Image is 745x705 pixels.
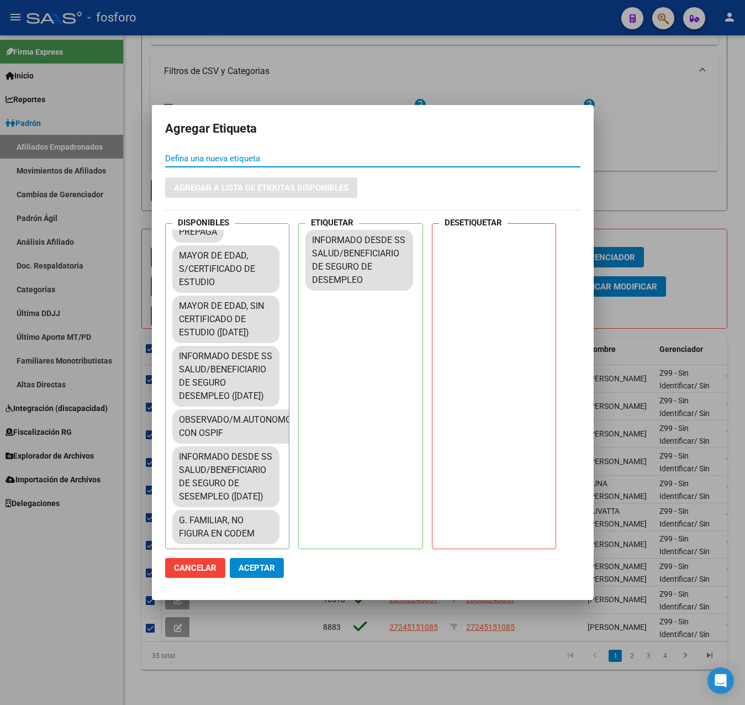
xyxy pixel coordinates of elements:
mat-chip: MAYOR DE EDAD, SIN CERTIFICADO DE ESTUDIO ([DATE]) [172,296,280,343]
span: Aceptar [239,563,275,573]
mat-chip: G. FAMILIAR, NO FIGURA EN CODEM [172,510,280,544]
button: Cancelar [165,558,225,578]
button: Agregar a lista de etiqutas disponibles [165,177,357,198]
button: Aceptar [230,558,284,578]
h2: Agregar Etiqueta [165,118,580,139]
h4: DISPONIBLES [172,215,235,230]
div: Open Intercom Messenger [707,667,734,694]
h4: DESETIQUETAR [439,215,508,230]
h4: ETIQUETAR [305,215,359,230]
mat-chip: MAYOR DE EDAD, S/CERTIFICADO DE ESTUDIO [172,245,280,293]
mat-chip: INFORMADO DESDE SS SALUD/BENEFICIARIO DE SEGURO DE SESEMPLEO ([DATE]) [172,446,280,507]
span: Agregar a lista de etiqutas disponibles [174,183,348,193]
span: Cancelar [174,563,216,573]
mat-chip: PREPAGA [172,222,224,243]
mat-chip: OBSERVADO/M.AUTONOMO, CON OSPIF [172,409,299,444]
mat-chip: INFORMADO DESDE SS SALUD/BENEFICIARIO DE SEGURO DESEMPLEO ([DATE]) [172,346,280,407]
mat-chip: INFORMADO DESDE SS SALUD/BENEFICIARIO DE SEGURO DE DESEMPLEO [305,230,413,291]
